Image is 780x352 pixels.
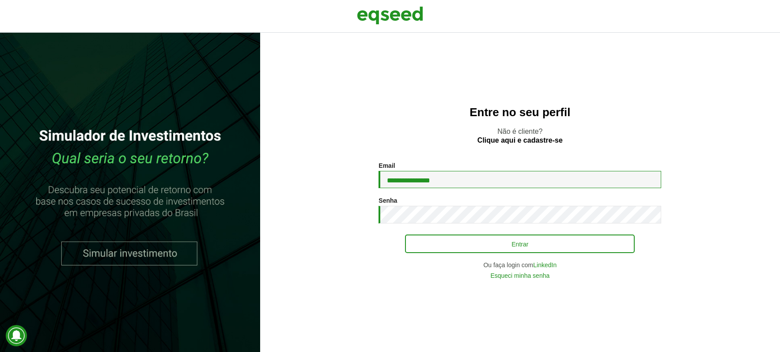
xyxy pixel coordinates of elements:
button: Entrar [405,235,635,253]
a: Esqueci minha senha [490,273,549,279]
a: Clique aqui e cadastre-se [477,137,563,144]
img: EqSeed Logo [357,4,423,26]
label: Senha [379,197,397,204]
div: Ou faça login com [379,262,661,268]
label: Email [379,163,395,169]
a: LinkedIn [533,262,557,268]
h2: Entre no seu perfil [278,106,762,119]
p: Não é cliente? [278,127,762,144]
